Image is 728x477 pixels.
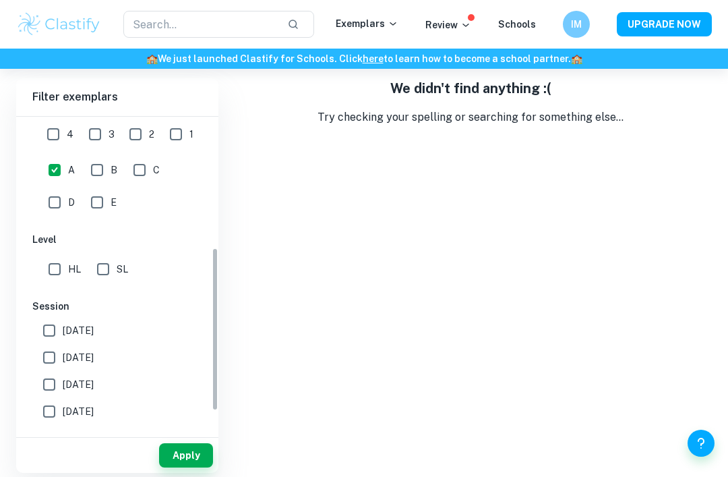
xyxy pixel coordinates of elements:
span: 1 [189,127,193,142]
span: [DATE] [63,404,94,419]
span: 2 [149,127,154,142]
span: [DATE] [63,323,94,338]
button: Apply [159,443,213,468]
h5: We didn't find anything :( [229,78,712,99]
input: Search... [123,11,277,38]
span: 4 [67,127,73,142]
a: here [363,53,384,64]
span: C [153,163,160,177]
p: Review [425,18,471,32]
span: HL [68,262,81,277]
span: E [111,195,117,210]
p: Try checking your spelling or searching for something else... [229,109,712,125]
span: 3 [109,127,115,142]
button: UPGRADE NOW [617,12,712,36]
a: Schools [498,19,536,30]
h6: IM [569,17,584,32]
button: Help and Feedback [688,430,715,457]
span: 🏫 [146,53,158,64]
p: Exemplars [336,16,398,31]
h6: Filter exemplars [16,78,218,116]
h6: Level [32,232,202,247]
span: 🏫 [571,53,582,64]
span: [DATE] [63,431,94,446]
span: [DATE] [63,377,94,392]
button: IM [563,11,590,38]
span: [DATE] [63,350,94,365]
span: D [68,195,75,210]
span: B [111,163,117,177]
h6: We just launched Clastify for Schools. Click to learn how to become a school partner. [3,51,725,66]
img: Clastify logo [16,11,102,38]
h6: Session [32,299,202,314]
span: A [68,163,75,177]
span: SL [117,262,128,277]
